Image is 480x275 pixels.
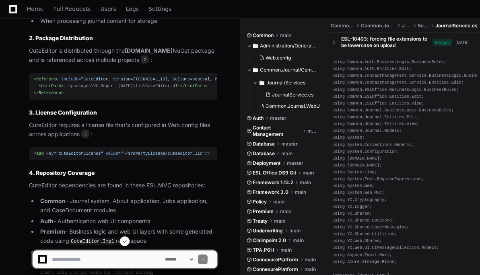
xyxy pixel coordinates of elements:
div: [DATE] [455,39,469,45]
span: master [287,160,304,166]
span: Framework 1.13.2 [253,179,294,186]
strong: [DOMAIN_NAME] [125,47,173,54]
span: Treaty [253,218,268,224]
span: JournalService.cs [435,23,478,29]
p: CuteEditor is distributed through the NuGet package and is referenced across multiple projects : [29,46,217,65]
span: master [282,141,298,147]
span: value [106,151,118,156]
span: Pull Requests [53,6,91,11]
span: Contact Management [253,125,301,137]
span: Web.config [266,55,291,61]
span: Common.Journal [331,23,354,29]
span: Merged [433,39,452,46]
span: < = = /> [34,151,210,156]
span: Include [61,77,78,82]
button: Common.Journal.WebUI.csproj [256,101,320,112]
span: Underwriting [253,228,283,234]
strong: 2. Package Distribution [29,35,93,41]
span: Journal [402,23,411,29]
span: Reference [39,90,61,95]
span: Services [418,23,429,29]
p: CuteEditor dependencies are found in these ESL.MVC repositories: [29,181,217,190]
span: "CuteEditorLicense" [56,151,103,156]
span: main [274,199,285,205]
span: "~/3rdPartyLicense/cuteeditor.lic" [121,151,205,156]
span: Database [253,141,275,147]
span: Common.Journal.WebUI [361,23,396,29]
span: main [300,179,311,186]
li: - Authentication web UI components [38,217,217,226]
span: Deployment [253,160,281,166]
span: Home [27,6,43,11]
span: Policy [253,199,267,205]
span: main [280,208,292,215]
span: </ > [34,90,64,95]
span: HintPath [41,84,61,88]
span: main [274,218,286,224]
span: 2 [141,55,149,64]
span: main [307,128,318,134]
svg: Directory [253,65,258,75]
p: CuteEditor requires a license file that's configured in Web.config files across applications : [29,121,217,139]
strong: 3. License Configuration [29,109,97,116]
span: main [295,189,307,195]
strong: Common [40,197,66,204]
span: HintPath [185,84,205,88]
button: Journal/Services [253,76,325,89]
span: Common [253,32,274,39]
span: Framework 3.0 [253,189,289,195]
strong: Auth [40,218,54,224]
span: 3 [81,130,89,138]
span: < > [39,84,64,88]
span: Administration/General/About/Common.About [260,43,319,49]
button: Web.config [256,52,314,64]
span: "CuteEditor, Version=[TECHNICAL_ID], Culture=neutral, PublicKeyToken=3858aa6802b1223a, processorA... [81,77,363,82]
span: ESL Office DS9 Git [253,170,297,176]
span: Auth [253,115,264,121]
li: - Journal system, About application, Jobs application, and CaseDocument modules [38,197,217,215]
li: - Business logic and web UI layers with some generated code using namespace [38,227,217,246]
strong: 4. Repository Coverage [29,169,95,176]
button: JournalService.cs [263,89,320,101]
button: Administration/General/About/Common.About [247,39,319,52]
span: Database [253,150,275,157]
span: Logs [126,6,139,11]
span: Common.Journal.WebUI.csproj [266,103,337,109]
div: ESL-10403: forcing file extensions to be lowercase on upload [341,36,433,49]
svg: Directory [253,41,258,51]
span: main [280,32,292,39]
span: key [46,151,54,156]
button: Common.Journal/Common.Journal.WebUI [247,64,319,76]
span: JournalService.cs [272,92,314,98]
span: main [282,150,293,157]
span: Settings [148,6,171,11]
span: Reference [36,77,58,82]
span: add [36,151,43,156]
span: Journal/Services [267,80,306,86]
span: Premium [253,208,274,215]
span: main [303,170,314,176]
div: ..\packages\YC.Report.[DATE]\lib\CuteEditor.dll [34,76,212,96]
span: Users [101,6,116,11]
span: master [270,115,287,121]
span: Common.Journal/Common.Journal.WebUI [260,67,319,73]
span: </ > [180,84,208,88]
li: When processing journal content for storage [38,16,217,26]
strong: Premium [40,228,65,235]
span: main [290,228,301,234]
svg: Directory [260,78,264,88]
span: < = > [34,77,366,82]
